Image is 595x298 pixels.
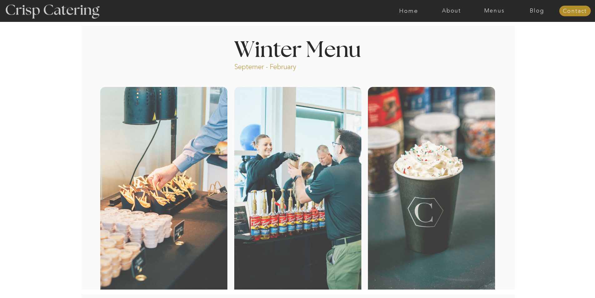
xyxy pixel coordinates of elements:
a: About [430,8,473,14]
h1: Winter Menu [211,39,384,58]
p: Septemer - February [234,62,320,69]
a: Menus [473,8,516,14]
a: Contact [559,8,591,14]
a: Blog [516,8,558,14]
a: Home [387,8,430,14]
